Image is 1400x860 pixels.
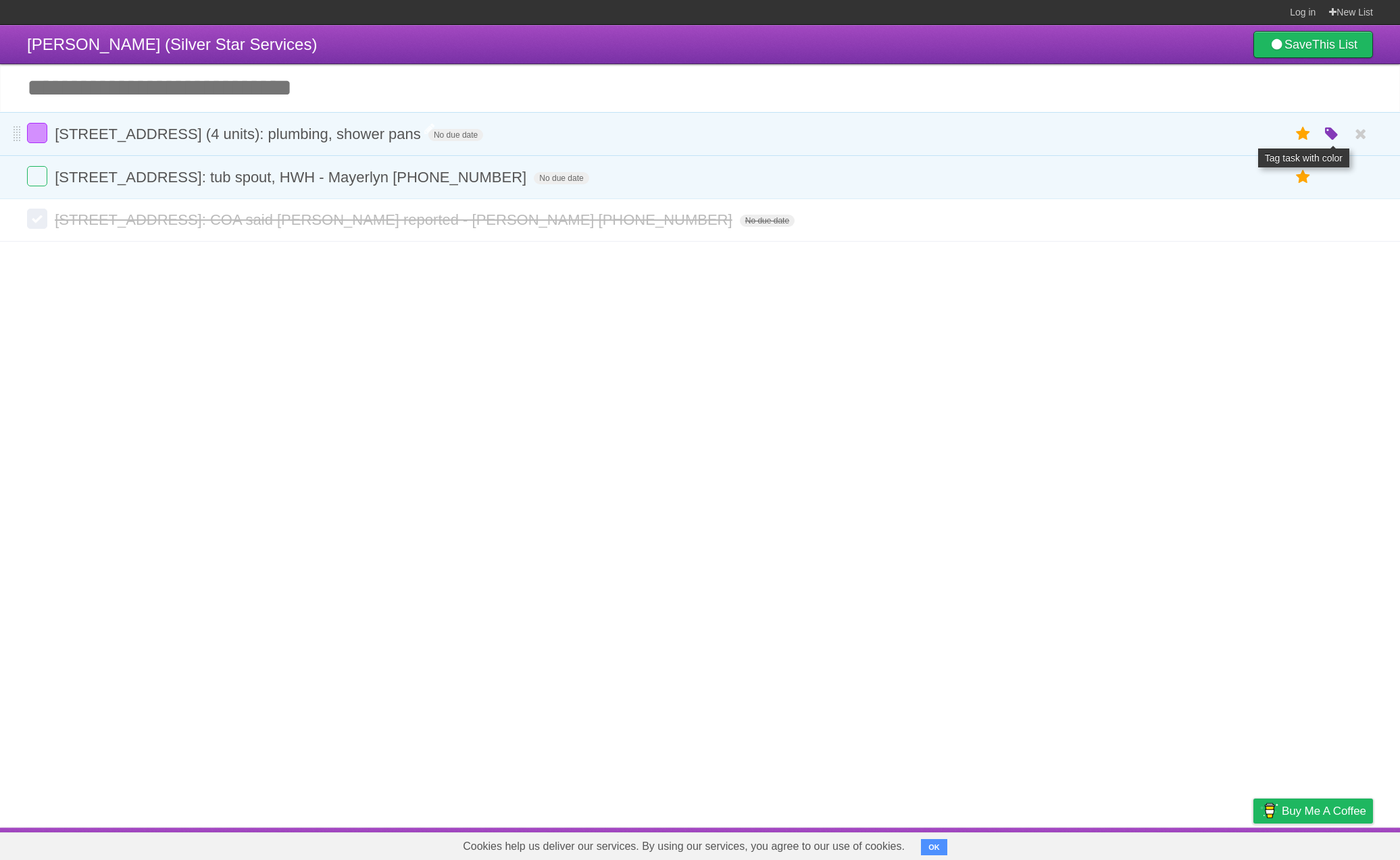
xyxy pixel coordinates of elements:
label: Star task [1291,166,1316,188]
span: No due date [534,172,589,184]
span: [STREET_ADDRESS]: tub spout, HWH - Mayerlyn [PHONE_NUMBER] [55,169,530,186]
label: Star task [1291,123,1316,145]
span: [STREET_ADDRESS]: COA said [PERSON_NAME] reported - [PERSON_NAME] [PHONE_NUMBER] [55,211,735,228]
label: Done [27,166,47,186]
span: No due date [428,129,483,141]
span: No due date [740,215,795,227]
a: Privacy [1236,831,1271,857]
a: Terms [1190,831,1220,857]
a: SaveThis List [1253,31,1373,58]
span: [STREET_ADDRESS] (4 units): plumbing, shower pans [55,126,424,142]
label: Done [27,123,47,143]
span: Buy me a coffee [1282,799,1366,823]
span: [PERSON_NAME] (Silver Star Services) [27,35,317,53]
img: Buy me a coffee [1260,799,1278,822]
a: Buy me a coffee [1253,799,1373,824]
span: Cookies help us deliver our services. By using our services, you agree to our use of cookies. [449,833,918,860]
button: OK [921,839,947,855]
a: About [1074,831,1102,857]
label: Done [27,209,47,229]
a: Suggest a feature [1288,831,1373,857]
b: This List [1312,38,1357,51]
a: Developers [1118,831,1173,857]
